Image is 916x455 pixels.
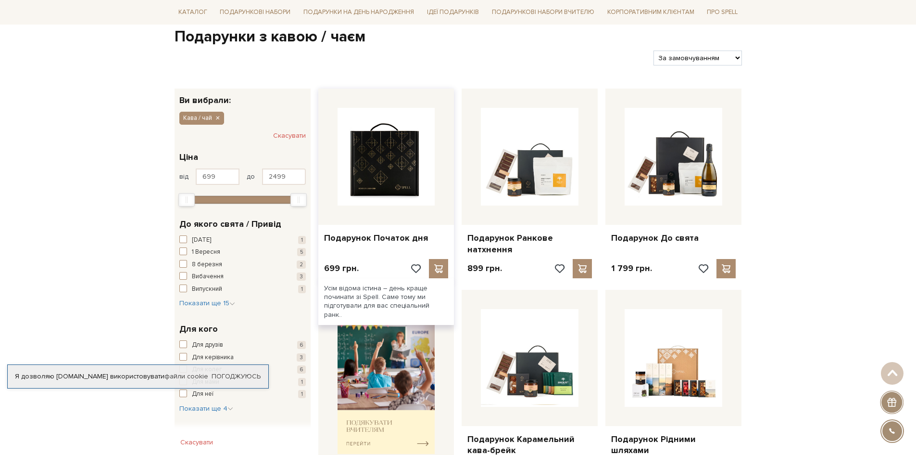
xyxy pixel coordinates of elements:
[183,114,212,122] span: Кава / чай
[703,5,741,20] a: Про Spell
[179,285,306,294] button: Випускний 1
[298,236,306,244] span: 1
[179,323,218,336] span: Для кого
[298,390,306,398] span: 1
[179,151,198,164] span: Ціна
[611,233,736,244] a: Подарунок До свята
[297,365,306,374] span: 6
[216,5,294,20] a: Подарункові набори
[298,285,306,293] span: 1
[423,5,483,20] a: Ідеї подарунків
[179,390,306,399] button: Для неї 1
[179,404,233,414] button: Показати ще 4
[247,172,255,181] span: до
[196,169,239,185] input: Ціна
[273,128,306,143] button: Скасувати
[318,278,454,325] div: Усім відома істина – день краще починати зі Spell. Саме тому ми підготували для вас спеціальний р...
[179,218,281,231] span: До якого свята / Привід
[179,260,306,270] button: 8 березня 2
[290,193,307,207] div: Max
[179,112,224,124] button: Кава / чай
[175,27,742,47] h1: Подарунки з кавою / чаєм
[179,353,306,363] button: Для керівника 3
[175,89,311,104] div: Ви вибрали:
[297,260,306,269] span: 2
[178,193,195,207] div: Min
[179,340,306,350] button: Для друзів 6
[179,235,306,245] button: [DATE] 1
[192,340,223,350] span: Для друзів
[192,390,213,399] span: Для неї
[324,263,359,274] p: 699 грн.
[192,247,220,257] span: 1 Вересня
[488,4,598,20] a: Подарункові набори Вчителю
[175,5,211,20] a: Каталог
[300,5,418,20] a: Подарунки на День народження
[192,260,222,270] span: 8 березня
[179,172,188,181] span: від
[467,233,592,255] a: Подарунок Ранкове натхнення
[338,319,435,455] img: banner
[179,247,306,257] button: 1 Вересня 5
[262,169,306,185] input: Ціна
[212,372,261,381] a: Погоджуюсь
[179,299,235,307] span: Показати ще 15
[338,108,435,206] img: Подарунок Початок дня
[603,5,698,20] a: Корпоративним клієнтам
[611,263,652,274] p: 1 799 грн.
[467,263,502,274] p: 899 грн.
[179,299,235,308] button: Показати ще 15
[179,428,233,441] span: Особливості
[298,378,306,386] span: 1
[179,404,233,413] span: Показати ще 4
[164,372,208,380] a: файли cookie
[297,341,306,349] span: 6
[175,435,219,450] button: Скасувати
[8,372,268,381] div: Я дозволяю [DOMAIN_NAME] використовувати
[297,353,306,362] span: 3
[179,272,306,282] button: Вибачення 3
[324,233,449,244] a: Подарунок Початок дня
[192,285,222,294] span: Випускний
[192,353,234,363] span: Для керівника
[297,273,306,281] span: 3
[192,272,224,282] span: Вибачення
[297,248,306,256] span: 5
[192,235,211,245] span: [DATE]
